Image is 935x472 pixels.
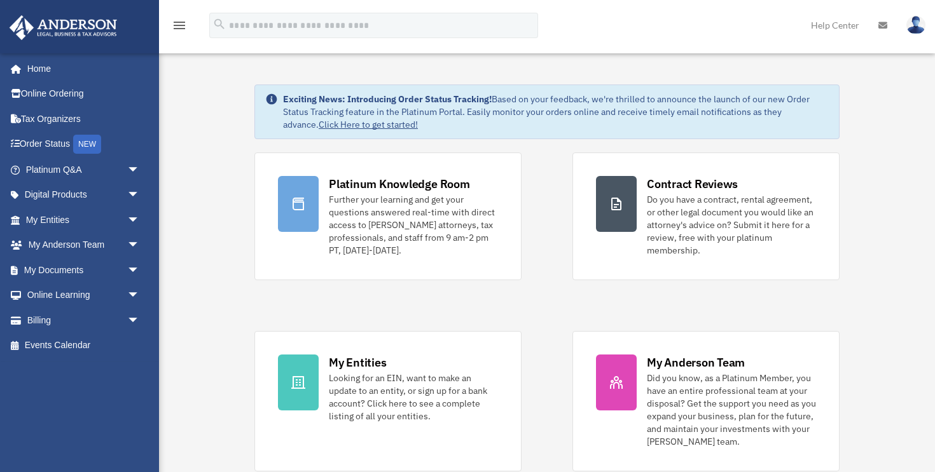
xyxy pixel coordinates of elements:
a: My Documentsarrow_drop_down [9,257,159,283]
span: arrow_drop_down [127,157,153,183]
div: Contract Reviews [647,176,738,192]
a: Platinum Knowledge Room Further your learning and get your questions answered real-time with dire... [254,152,522,280]
a: Order StatusNEW [9,131,159,158]
a: Billingarrow_drop_down [9,307,159,333]
div: My Anderson Team [647,354,745,370]
a: Click Here to get started! [319,119,418,130]
span: arrow_drop_down [127,233,153,259]
a: My Entitiesarrow_drop_down [9,207,159,233]
div: Platinum Knowledge Room [329,176,470,192]
span: arrow_drop_down [127,182,153,208]
div: My Entities [329,354,386,370]
a: Contract Reviews Do you have a contract, rental agreement, or other legal document you would like... [572,152,840,280]
a: Digital Productsarrow_drop_down [9,182,159,208]
img: User Pic [906,16,925,34]
a: Online Learningarrow_drop_down [9,283,159,308]
i: menu [172,18,187,33]
a: Home [9,56,153,81]
div: Based on your feedback, we're thrilled to announce the launch of our new Order Status Tracking fe... [283,93,829,131]
a: Events Calendar [9,333,159,358]
div: Looking for an EIN, want to make an update to an entity, or sign up for a bank account? Click her... [329,372,498,422]
a: My Entities Looking for an EIN, want to make an update to an entity, or sign up for a bank accoun... [254,331,522,471]
a: My Anderson Team Did you know, as a Platinum Member, you have an entire professional team at your... [572,331,840,471]
div: Did you know, as a Platinum Member, you have an entire professional team at your disposal? Get th... [647,372,816,448]
img: Anderson Advisors Platinum Portal [6,15,121,40]
a: Tax Organizers [9,106,159,131]
a: Online Ordering [9,81,159,107]
div: NEW [73,135,101,154]
a: My Anderson Teamarrow_drop_down [9,233,159,258]
a: Platinum Q&Aarrow_drop_down [9,157,159,182]
span: arrow_drop_down [127,257,153,283]
div: Further your learning and get your questions answered real-time with direct access to [PERSON_NAM... [329,193,498,257]
i: search [212,17,226,31]
a: menu [172,22,187,33]
span: arrow_drop_down [127,207,153,233]
span: arrow_drop_down [127,307,153,334]
div: Do you have a contract, rental agreement, or other legal document you would like an attorney's ad... [647,193,816,257]
strong: Exciting News: Introducing Order Status Tracking! [283,93,492,105]
span: arrow_drop_down [127,283,153,309]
